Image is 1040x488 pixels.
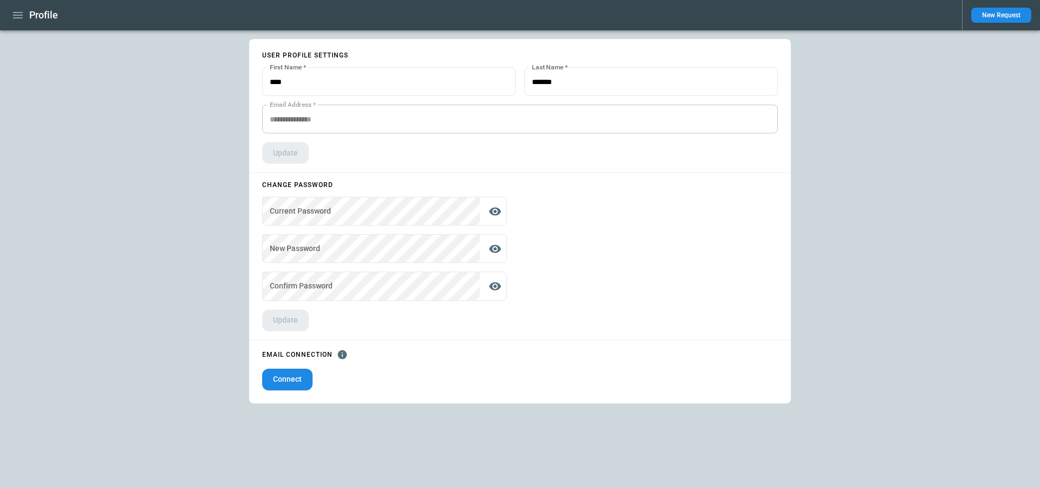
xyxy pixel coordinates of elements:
[262,351,333,358] p: EMAIL CONNECTION
[337,349,348,360] svg: Used to send and track outbound communications from shared quotes. You may occasionally need to r...
[262,105,778,133] div: This is the email address linked to your Aerios account. It's used for signing in and cannot be e...
[262,52,778,59] p: User profile settings
[262,369,313,390] button: Connect
[270,62,306,72] label: First Name
[971,8,1031,23] button: New Request
[262,182,507,188] p: Change password
[484,238,506,260] button: display the password
[532,62,568,72] label: Last Name
[29,9,58,22] h1: Profile
[270,100,316,109] label: Email Address
[484,275,506,297] button: display the password
[484,201,506,222] button: display the password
